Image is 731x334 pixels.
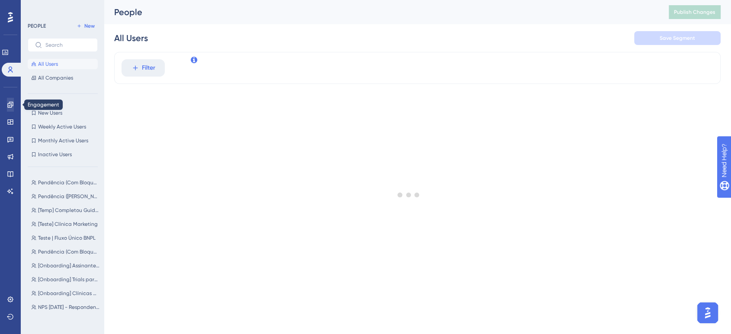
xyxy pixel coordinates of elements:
[114,6,647,18] div: People
[20,2,54,13] span: Need Help?
[28,22,46,29] div: PEOPLE
[38,109,62,116] span: New Users
[28,219,103,229] button: [Teste] Clínica Marketing
[634,31,721,45] button: Save Segment
[28,177,103,188] button: Pendência (Com Bloqueio) (III)
[38,179,99,186] span: Pendência (Com Bloqueio) (III)
[114,32,148,44] div: All Users
[660,35,695,42] span: Save Segment
[28,316,103,326] button: [Temp] Modal Maquininha
[28,247,103,257] button: Pendência (Com Bloqueio) (II)
[38,207,99,214] span: [Temp] Completou Guide de Múltiplas formas
[28,73,98,83] button: All Companies
[38,276,99,283] span: [Onboarding] Trials para fazerem tour guiado
[38,137,88,144] span: Monthly Active Users
[38,304,99,311] span: NPS [DATE] - Respondentes
[28,205,103,215] button: [Temp] Completou Guide de Múltiplas formas
[38,74,73,81] span: All Companies
[695,300,721,326] iframe: UserGuiding AI Assistant Launcher
[28,288,103,299] button: [Onboarding] Clínicas que finalizaram tour guiado
[28,233,103,243] button: Teste | Fluxo Único BNPL
[28,108,98,118] button: New Users
[45,42,90,48] input: Search
[669,5,721,19] button: Publish Changes
[28,191,103,202] button: Pendência ([PERSON_NAME])(I)
[38,290,99,297] span: [Onboarding] Clínicas que finalizaram tour guiado
[38,248,99,255] span: Pendência (Com Bloqueio) (II)
[38,61,58,67] span: All Users
[38,234,96,241] span: Teste | Fluxo Único BNPL
[28,274,103,285] button: [Onboarding] Trials para fazerem tour guiado
[28,135,98,146] button: Monthly Active Users
[38,151,72,158] span: Inactive Users
[38,123,86,130] span: Weekly Active Users
[38,193,99,200] span: Pendência ([PERSON_NAME])(I)
[38,262,99,269] span: [Onboarding] Assinantes para fazerem o tour guiado
[38,221,98,228] span: [Teste] Clínica Marketing
[84,22,95,29] span: New
[674,9,715,16] span: Publish Changes
[28,59,98,69] button: All Users
[28,122,98,132] button: Weekly Active Users
[74,21,98,31] button: New
[38,318,99,324] span: [Temp] Modal Maquininha
[28,260,103,271] button: [Onboarding] Assinantes para fazerem o tour guiado
[28,302,103,312] button: NPS [DATE] - Respondentes
[28,149,98,160] button: Inactive Users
